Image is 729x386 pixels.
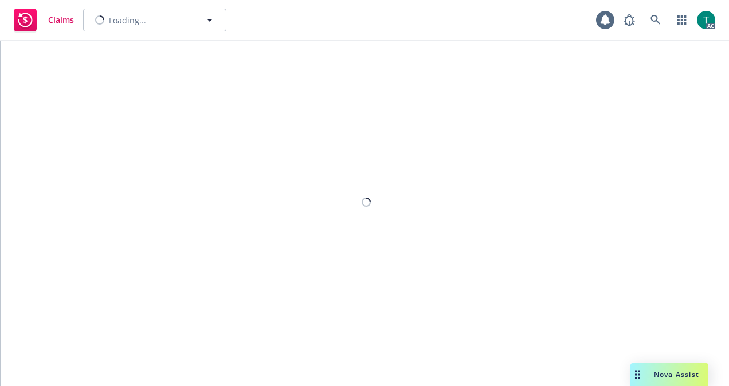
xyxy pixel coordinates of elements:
a: Switch app [671,9,693,31]
img: photo [697,11,715,29]
button: Loading... [83,9,226,31]
button: Nova Assist [630,363,708,386]
a: Search [644,9,667,31]
span: Claims [48,15,74,25]
a: Report a Bug [618,9,641,31]
span: Loading... [109,14,146,26]
span: Nova Assist [654,369,699,379]
div: Drag to move [630,363,645,386]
